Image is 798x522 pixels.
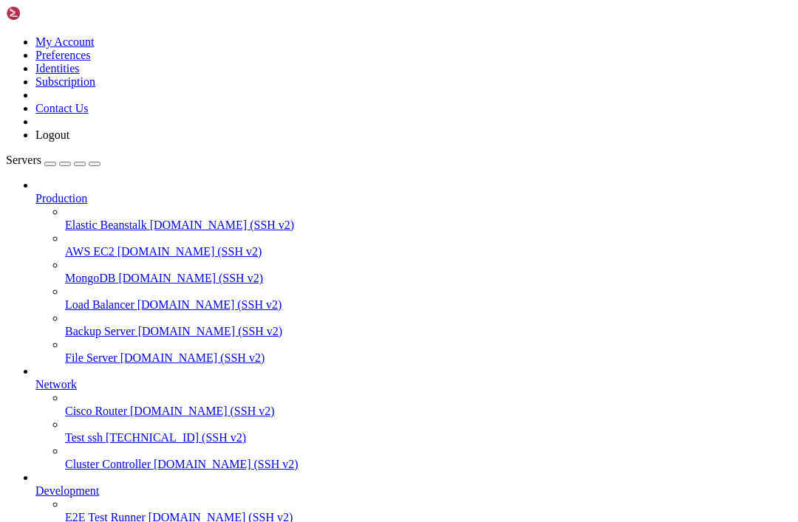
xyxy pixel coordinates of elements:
[65,351,792,365] a: File Server [DOMAIN_NAME] (SSH v2)
[35,192,792,205] a: Production
[65,245,115,258] span: AWS EC2
[35,128,69,141] a: Logout
[137,298,282,311] span: [DOMAIN_NAME] (SSH v2)
[117,245,262,258] span: [DOMAIN_NAME] (SSH v2)
[65,285,792,312] li: Load Balancer [DOMAIN_NAME] (SSH v2)
[65,219,147,231] span: Elastic Beanstalk
[65,391,792,418] li: Cisco Router [DOMAIN_NAME] (SSH v2)
[6,154,41,166] span: Servers
[65,298,134,311] span: Load Balancer
[65,298,792,312] a: Load Balancer [DOMAIN_NAME] (SSH v2)
[65,458,792,471] a: Cluster Controller [DOMAIN_NAME] (SSH v2)
[65,312,792,338] li: Backup Server [DOMAIN_NAME] (SSH v2)
[65,405,127,417] span: Cisco Router
[35,62,80,75] a: Identities
[130,405,275,417] span: [DOMAIN_NAME] (SSH v2)
[6,154,100,166] a: Servers
[65,431,103,444] span: Test ssh
[65,272,115,284] span: MongoDB
[65,232,792,258] li: AWS EC2 [DOMAIN_NAME] (SSH v2)
[6,6,91,21] img: Shellngn
[35,378,792,391] a: Network
[35,35,95,48] a: My Account
[150,219,295,231] span: [DOMAIN_NAME] (SSH v2)
[65,272,792,285] a: MongoDB [DOMAIN_NAME] (SSH v2)
[65,325,792,338] a: Backup Server [DOMAIN_NAME] (SSH v2)
[65,325,135,337] span: Backup Server
[35,365,792,471] li: Network
[65,458,151,470] span: Cluster Controller
[65,338,792,365] li: File Server [DOMAIN_NAME] (SSH v2)
[35,484,792,498] a: Development
[65,351,117,364] span: File Server
[154,458,299,470] span: [DOMAIN_NAME] (SSH v2)
[35,49,91,61] a: Preferences
[35,192,87,205] span: Production
[35,102,89,114] a: Contact Us
[35,378,77,391] span: Network
[35,75,95,88] a: Subscription
[138,325,283,337] span: [DOMAIN_NAME] (SSH v2)
[35,484,99,497] span: Development
[65,245,792,258] a: AWS EC2 [DOMAIN_NAME] (SSH v2)
[118,272,263,284] span: [DOMAIN_NAME] (SSH v2)
[35,179,792,365] li: Production
[65,418,792,444] li: Test ssh [TECHNICAL_ID] (SSH v2)
[120,351,265,364] span: [DOMAIN_NAME] (SSH v2)
[106,431,246,444] span: [TECHNICAL_ID] (SSH v2)
[65,205,792,232] li: Elastic Beanstalk [DOMAIN_NAME] (SSH v2)
[65,258,792,285] li: MongoDB [DOMAIN_NAME] (SSH v2)
[65,444,792,471] li: Cluster Controller [DOMAIN_NAME] (SSH v2)
[65,405,792,418] a: Cisco Router [DOMAIN_NAME] (SSH v2)
[65,219,792,232] a: Elastic Beanstalk [DOMAIN_NAME] (SSH v2)
[65,431,792,444] a: Test ssh [TECHNICAL_ID] (SSH v2)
